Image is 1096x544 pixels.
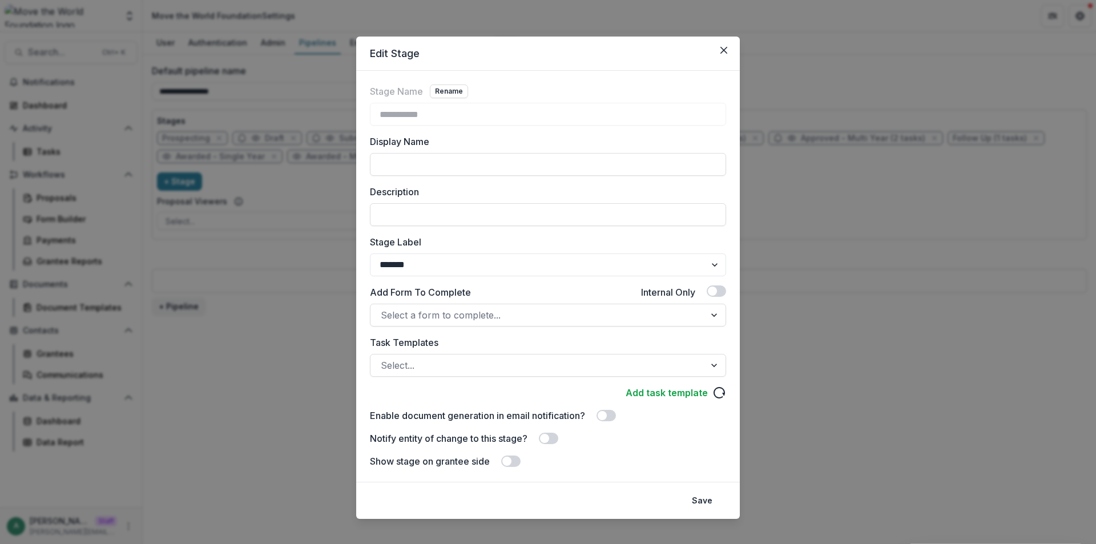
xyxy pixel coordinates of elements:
label: Notify entity of change to this stage? [370,432,527,445]
a: Add task template [626,386,708,400]
label: Task Templates [370,336,719,349]
label: Show stage on grantee side [370,454,490,468]
label: Description [370,185,719,199]
label: Enable document generation in email notification? [370,409,585,422]
label: Add Form To Complete [370,285,471,299]
button: Close [715,41,733,59]
button: Rename [430,84,468,98]
label: Internal Only [641,285,695,299]
label: Display Name [370,135,719,148]
svg: reload [712,386,726,400]
button: Save [685,491,719,510]
label: Stage Label [370,235,719,249]
header: Edit Stage [356,37,740,71]
label: Stage Name [370,84,423,98]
